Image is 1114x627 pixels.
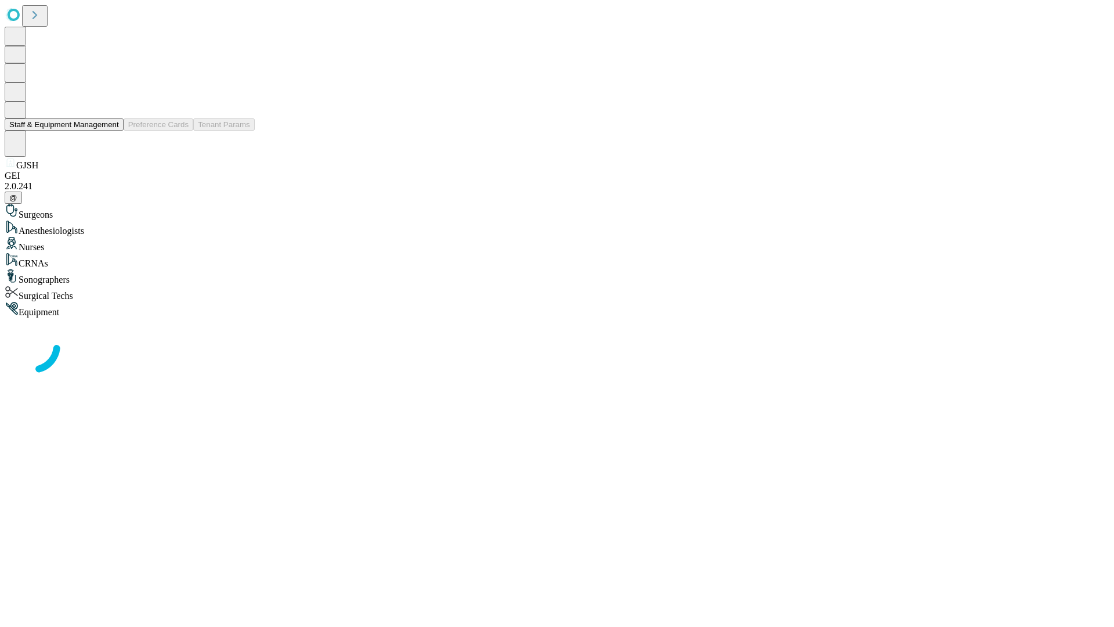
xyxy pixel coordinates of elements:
[5,285,1109,301] div: Surgical Techs
[5,118,124,131] button: Staff & Equipment Management
[5,269,1109,285] div: Sonographers
[5,171,1109,181] div: GEI
[16,160,38,170] span: GJSH
[5,204,1109,220] div: Surgeons
[124,118,193,131] button: Preference Cards
[193,118,255,131] button: Tenant Params
[5,181,1109,192] div: 2.0.241
[5,236,1109,253] div: Nurses
[5,253,1109,269] div: CRNAs
[9,193,17,202] span: @
[5,301,1109,318] div: Equipment
[5,192,22,204] button: @
[5,220,1109,236] div: Anesthesiologists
